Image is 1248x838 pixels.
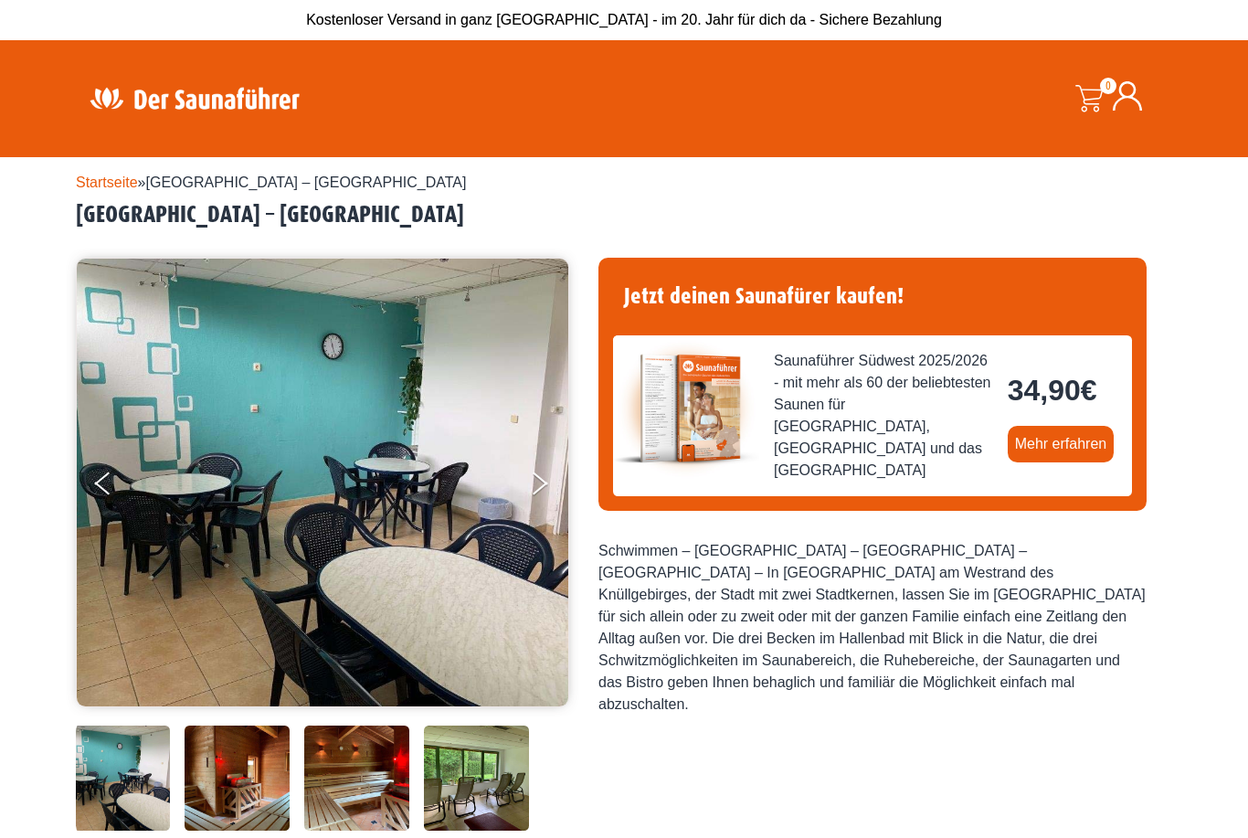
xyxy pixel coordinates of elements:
span: » [76,175,466,190]
span: [GEOGRAPHIC_DATA] – [GEOGRAPHIC_DATA] [146,175,467,190]
img: der-saunafuehrer-2025-suedwest.jpg [613,335,759,482]
h2: [GEOGRAPHIC_DATA] – [GEOGRAPHIC_DATA] [76,201,1172,229]
span: Kostenloser Versand in ganz [GEOGRAPHIC_DATA] - im 20. Jahr für dich da - Sichere Bezahlung [306,12,942,27]
button: Previous [95,464,141,510]
a: Mehr erfahren [1008,426,1115,462]
button: Next [529,464,575,510]
h4: Jetzt deinen Saunafürer kaufen! [613,272,1132,321]
span: € [1081,374,1097,407]
span: 0 [1100,78,1116,94]
bdi: 34,90 [1008,374,1097,407]
a: Startseite [76,175,138,190]
div: Schwimmen – [GEOGRAPHIC_DATA] – [GEOGRAPHIC_DATA] – [GEOGRAPHIC_DATA] – In [GEOGRAPHIC_DATA] am W... [598,540,1147,716]
span: Saunaführer Südwest 2025/2026 - mit mehr als 60 der beliebtesten Saunen für [GEOGRAPHIC_DATA], [G... [774,350,993,482]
